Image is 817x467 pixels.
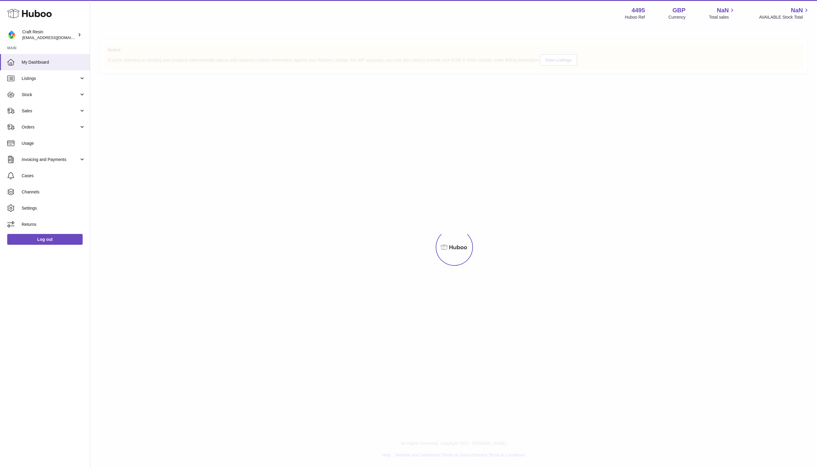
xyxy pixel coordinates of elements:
span: Cases [22,173,85,179]
span: Usage [22,141,85,146]
div: Huboo Ref [625,14,645,20]
span: Orders [22,124,79,130]
span: NaN [791,6,803,14]
span: Channels [22,189,85,195]
span: NaN [717,6,729,14]
span: My Dashboard [22,59,85,65]
span: Sales [22,108,79,114]
a: NaN Total sales [709,6,736,20]
img: craftresinuk@gmail.com [7,30,16,39]
span: Total sales [709,14,736,20]
a: Log out [7,234,83,245]
div: Craft Resin [22,29,76,41]
a: NaN AVAILABLE Stock Total [759,6,810,20]
span: AVAILABLE Stock Total [759,14,810,20]
span: Invoicing and Payments [22,157,79,162]
span: Settings [22,205,85,211]
strong: 4495 [632,6,645,14]
span: Listings [22,76,79,81]
strong: GBP [672,6,685,14]
span: [EMAIL_ADDRESS][DOMAIN_NAME] [22,35,88,40]
span: Returns [22,222,85,227]
span: Stock [22,92,79,98]
div: Currency [669,14,686,20]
